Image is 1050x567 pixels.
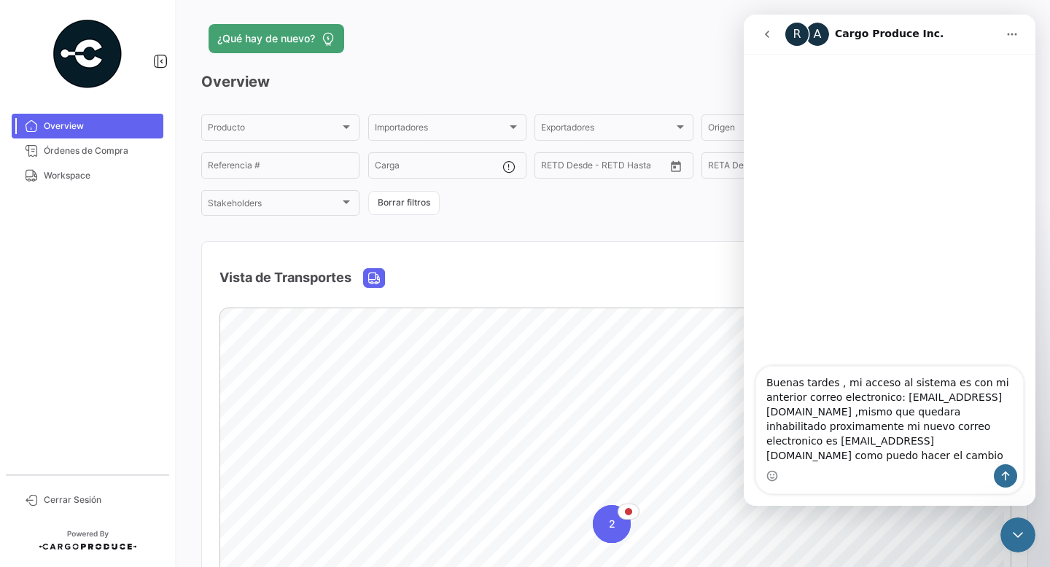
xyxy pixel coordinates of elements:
span: 2 [609,517,615,531]
span: Origen [708,125,840,135]
button: Open calendar [665,155,687,177]
input: Hasta [577,163,637,173]
span: Cerrar Sesión [44,493,157,507]
h4: Vista de Transportes [219,267,351,288]
iframe: Intercom live chat [744,15,1035,506]
span: Producto [208,125,340,135]
span: Importadores [375,125,507,135]
span: Órdenes de Compra [44,144,157,157]
a: Órdenes de Compra [12,138,163,163]
span: Overview [44,120,157,133]
button: Land [364,269,384,287]
a: Overview [12,114,163,138]
button: Borrar filtros [368,191,440,215]
input: Desde [541,163,567,173]
div: Map marker [593,505,631,543]
span: Workspace [44,169,157,182]
a: Workspace [12,163,163,188]
span: Exportadores [541,125,673,135]
span: ¿Qué hay de nuevo? [217,31,315,46]
img: powered-by.png [51,17,124,90]
h3: Overview [201,71,1027,92]
iframe: Intercom live chat [1000,517,1035,552]
button: ¿Qué hay de nuevo? [209,24,344,53]
span: Stakeholders [208,200,340,211]
input: Desde [708,163,734,173]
